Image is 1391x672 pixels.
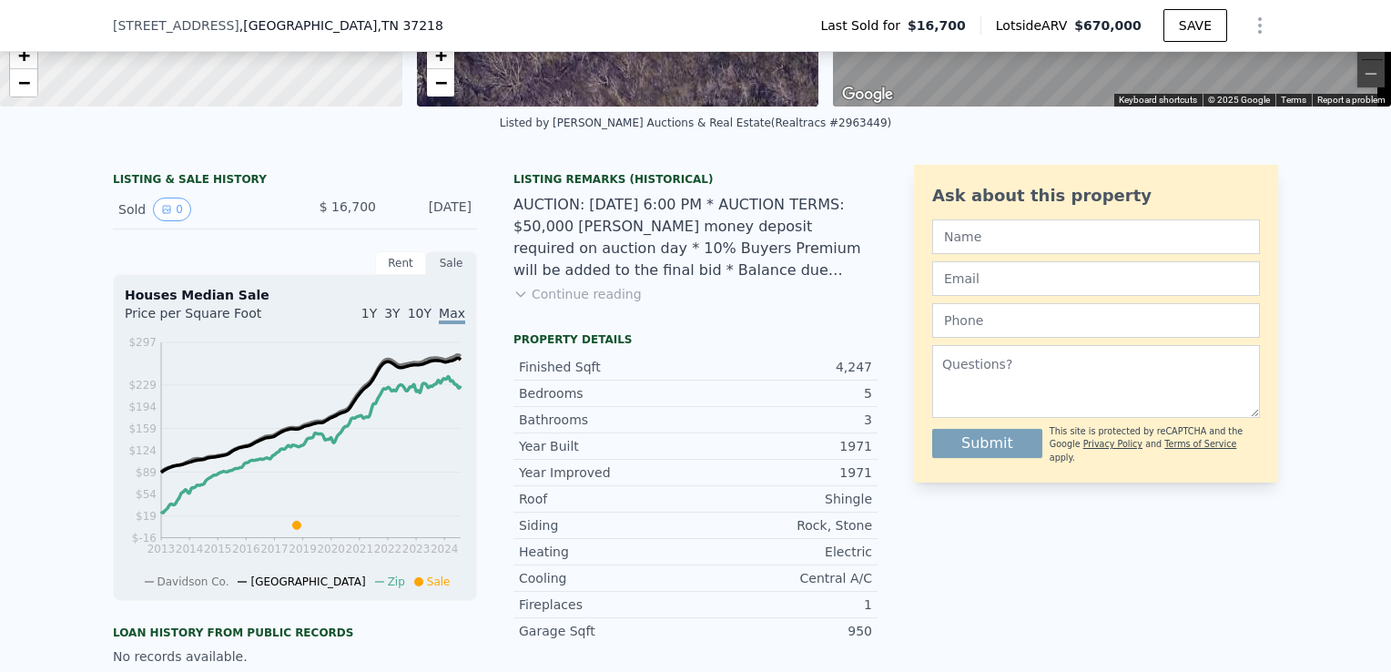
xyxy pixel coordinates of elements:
div: Roof [519,490,695,508]
div: LISTING & SALE HISTORY [113,172,477,190]
div: 1 [695,596,872,614]
a: Terms [1281,95,1306,105]
div: Year Improved [519,463,695,482]
button: SAVE [1163,9,1227,42]
span: © 2025 Google [1208,95,1270,105]
span: [GEOGRAPHIC_DATA] [250,575,365,588]
tspan: 2015 [204,543,232,555]
input: Phone [932,303,1260,338]
div: 950 [695,622,872,640]
a: Privacy Policy [1083,439,1142,449]
div: Heating [519,543,695,561]
div: 5 [695,384,872,402]
span: + [434,44,446,66]
tspan: $54 [136,488,157,501]
div: Bathrooms [519,411,695,429]
img: Google [838,83,898,107]
tspan: 2023 [402,543,431,555]
tspan: $194 [128,401,157,413]
a: Report a problem [1317,95,1386,105]
div: 4,247 [695,358,872,376]
div: Bedrooms [519,384,695,402]
button: Show Options [1242,7,1278,44]
div: AUCTION: [DATE] 6:00 PM * AUCTION TERMS: $50,000 [PERSON_NAME] money deposit required on auction ... [513,194,878,281]
div: Sold [118,198,280,221]
span: Davidson Co. [157,575,229,588]
span: [STREET_ADDRESS] [113,16,239,35]
tspan: $89 [136,466,157,479]
span: + [18,44,30,66]
div: This site is protected by reCAPTCHA and the Google and apply. [1050,425,1260,464]
div: Loan history from public records [113,626,477,640]
div: 1971 [695,463,872,482]
div: Rock, Stone [695,516,872,535]
div: 1971 [695,437,872,455]
tspan: 2019 [289,543,317,555]
a: Zoom in [427,42,454,69]
tspan: $229 [128,379,157,392]
div: Electric [695,543,872,561]
span: $ 16,700 [320,199,376,214]
span: $16,700 [908,16,966,35]
tspan: $297 [128,336,157,349]
tspan: 2021 [346,543,374,555]
a: Zoom out [427,69,454,97]
div: Siding [519,516,695,535]
div: Fireplaces [519,596,695,614]
tspan: $159 [128,423,157,435]
tspan: $124 [128,444,157,457]
div: Property details [513,332,878,347]
button: View historical data [153,198,191,221]
div: Rent [375,251,426,275]
tspan: $-16 [132,532,157,545]
div: Cooling [519,569,695,587]
input: Email [932,261,1260,296]
tspan: 2024 [431,543,459,555]
div: 3 [695,411,872,429]
span: Sale [427,575,451,588]
div: Finished Sqft [519,358,695,376]
span: Lotside ARV [996,16,1074,35]
a: Zoom out [10,69,37,97]
span: 3Y [384,306,400,321]
tspan: 2022 [374,543,402,555]
tspan: $19 [136,510,157,523]
tspan: 2020 [317,543,345,555]
button: Zoom out [1357,60,1385,87]
button: Submit [932,429,1042,458]
div: Central A/C [695,569,872,587]
span: Last Sold for [820,16,908,35]
span: Zip [388,575,405,588]
span: , [GEOGRAPHIC_DATA] [239,16,443,35]
div: No records available. [113,647,477,666]
div: Listing Remarks (Historical) [513,172,878,187]
span: − [18,71,30,94]
span: 10Y [408,306,432,321]
span: 1Y [361,306,377,321]
a: Open this area in Google Maps (opens a new window) [838,83,898,107]
button: Keyboard shortcuts [1119,94,1197,107]
a: Terms of Service [1164,439,1236,449]
span: , TN 37218 [377,18,442,33]
div: Price per Square Foot [125,304,295,333]
span: $670,000 [1074,18,1142,33]
a: Zoom in [10,42,37,69]
div: Shingle [695,490,872,508]
tspan: 2016 [232,543,260,555]
div: Sale [426,251,477,275]
div: Garage Sqft [519,622,695,640]
span: − [434,71,446,94]
tspan: 2014 [176,543,204,555]
div: Year Built [519,437,695,455]
div: Listed by [PERSON_NAME] Auctions & Real Estate (Realtracs #2963449) [500,117,892,129]
tspan: 2013 [147,543,176,555]
tspan: 2017 [260,543,289,555]
span: Max [439,306,465,324]
input: Name [932,219,1260,254]
div: Houses Median Sale [125,286,465,304]
div: [DATE] [391,198,472,221]
button: Continue reading [513,285,642,303]
div: Ask about this property [932,183,1260,209]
